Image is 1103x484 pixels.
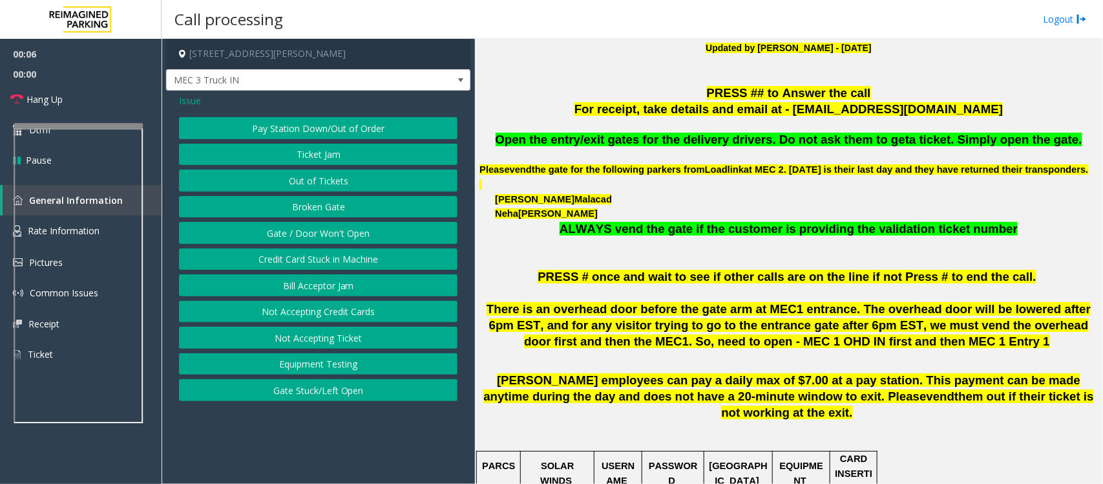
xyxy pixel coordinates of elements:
[167,70,409,91] span: MEC 3 Truck IN
[705,164,744,175] span: Loadlink
[1077,12,1087,26] img: logout
[179,222,457,244] button: Gate / Door Won't Open
[479,164,509,175] span: Please
[179,144,457,166] button: Ticket Jam
[13,320,22,328] img: 'icon'
[3,185,162,215] a: General Information
[179,274,457,296] button: Bill Acceptor Jam
[166,39,470,69] h4: [STREET_ADDRESS][PERSON_NAME]
[168,3,289,35] h3: Call processing
[26,93,63,106] span: Hang Up
[179,353,457,375] button: Equipment Testing
[909,133,1082,146] span: a ticket. Simply open the gate.
[179,170,457,192] button: Out of Tickets
[707,86,871,100] span: PRESS ## to Answer the call
[721,390,1093,419] span: them out if their ticket is not working at the exit
[179,379,457,401] button: Gate Stuck/Left Open
[179,117,457,139] button: Pay Station Down/Out of Order
[179,94,201,107] span: Issue
[538,270,1036,283] span: PRESS # once and wait to see if other calls are on the line if not Press # to end the call.
[927,390,955,404] span: vend
[560,222,1018,236] span: ALWAYS vend the gate if the customer is providing the validation ticket number
[487,302,1091,348] span: There is an overhead door before the gate arm at MEC1 entrance. The overhead door will be lowered...
[510,164,532,175] span: vend
[179,196,457,218] button: Broken Gate
[532,164,705,175] span: the gate for the following parkers from
[179,301,457,323] button: Not Accepting Credit Cards
[13,195,23,205] img: 'icon'
[849,406,852,419] span: .
[13,258,23,267] img: 'icon'
[482,461,515,471] span: PARCS
[574,194,612,205] span: Malacad
[179,327,457,349] button: Not Accepting Ticket
[13,225,21,237] img: 'icon'
[495,194,574,204] span: [PERSON_NAME]
[1043,12,1087,26] a: Logout
[495,208,518,219] span: Neha
[496,133,910,146] span: Open the entry/exit gates for the delivery drivers. Do not ask them to get
[13,349,21,360] img: 'icon'
[13,288,23,298] img: 'icon'
[706,43,871,53] b: Updated by [PERSON_NAME] - [DATE]
[574,102,1003,116] span: For receipt, take details and email at - [EMAIL_ADDRESS][DOMAIN_NAME]
[518,208,598,219] span: [PERSON_NAME]
[483,373,1080,403] span: [PERSON_NAME] employees can pay a daily max of $7.00 at a pay station. This payment can be made a...
[744,164,1088,175] span: at MEC 2. [DATE] is their last day and they have returned their transponders.
[179,248,457,270] button: Credit Card Stuck in Machine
